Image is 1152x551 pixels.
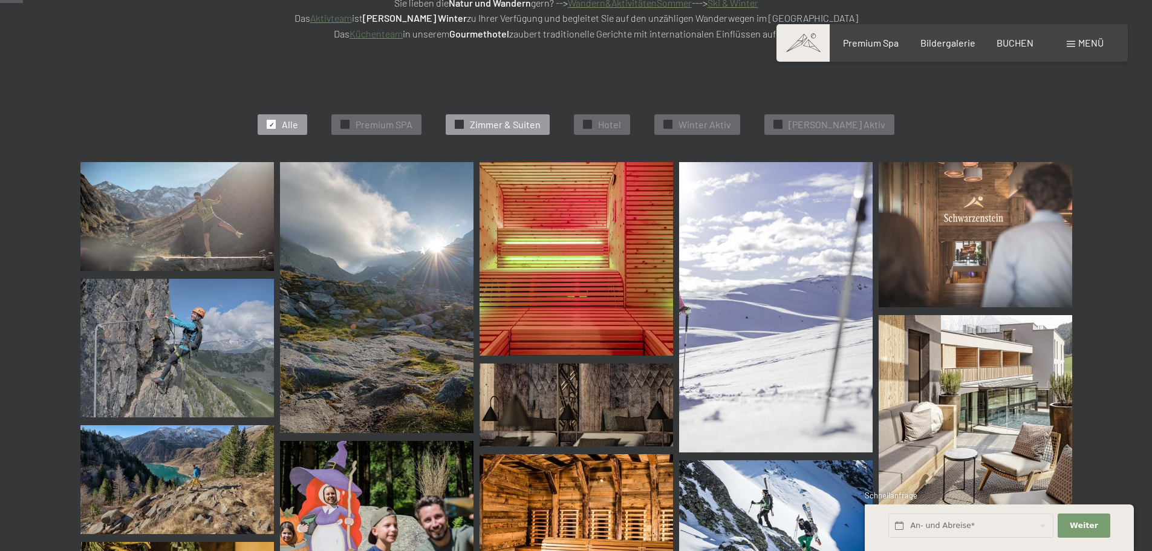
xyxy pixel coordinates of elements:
span: Weiter [1070,520,1098,531]
span: Hotel [598,118,621,131]
span: Menü [1078,37,1104,48]
span: ✓ [776,120,781,129]
span: [PERSON_NAME] Aktiv [789,118,885,131]
span: ✓ [666,120,671,129]
img: Bildergalerie [80,162,274,271]
span: Winter Aktiv [679,118,731,131]
a: Bildergalerie [920,37,975,48]
a: Premium Spa [843,37,899,48]
span: ✓ [269,120,274,129]
span: Zimmer & Suiten [470,118,541,131]
img: Bildergalerie [879,162,1072,307]
img: Bildergalerie [480,162,673,356]
span: Schnellanfrage [865,491,917,500]
a: BUCHEN [997,37,1033,48]
img: Bildergalerie [80,425,274,534]
img: Bildergalerie [280,162,473,433]
strong: [PERSON_NAME] Winter [363,12,467,24]
img: Bildergalerie [679,162,873,452]
a: Küchenteam [350,28,403,39]
span: Premium SPA [356,118,412,131]
span: ✓ [457,120,462,129]
img: Bildergalerie [80,279,274,417]
span: ✓ [585,120,590,129]
button: Weiter [1058,514,1110,538]
span: Alle [282,118,298,131]
span: ✓ [343,120,348,129]
strong: Gourmethotel [449,28,509,39]
a: Aktivteam [310,12,352,24]
img: Ruheräume - Chill Lounge - Wellnesshotel - Ahrntal - Schwarzenstein [480,364,673,446]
